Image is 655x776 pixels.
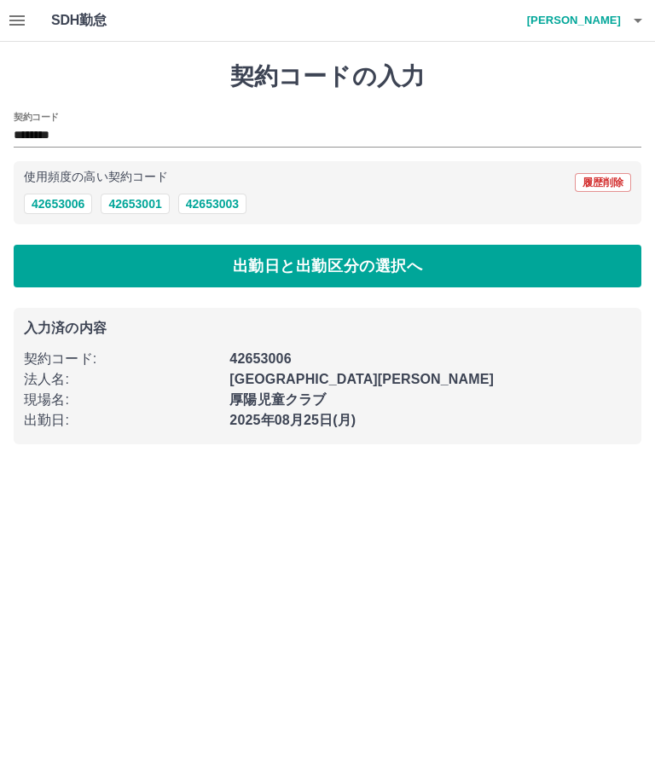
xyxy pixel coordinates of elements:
[229,372,494,386] b: [GEOGRAPHIC_DATA][PERSON_NAME]
[24,194,92,214] button: 42653006
[178,194,246,214] button: 42653003
[229,413,356,427] b: 2025年08月25日(月)
[24,369,219,390] p: 法人名 :
[229,351,291,366] b: 42653006
[24,321,631,335] p: 入力済の内容
[24,390,219,410] p: 現場名 :
[101,194,169,214] button: 42653001
[24,410,219,431] p: 出勤日 :
[14,62,641,91] h1: 契約コードの入力
[14,245,641,287] button: 出勤日と出勤区分の選択へ
[24,349,219,369] p: 契約コード :
[575,173,631,192] button: 履歴削除
[229,392,326,407] b: 厚陽児童クラブ
[14,110,59,124] h2: 契約コード
[24,171,168,183] p: 使用頻度の高い契約コード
